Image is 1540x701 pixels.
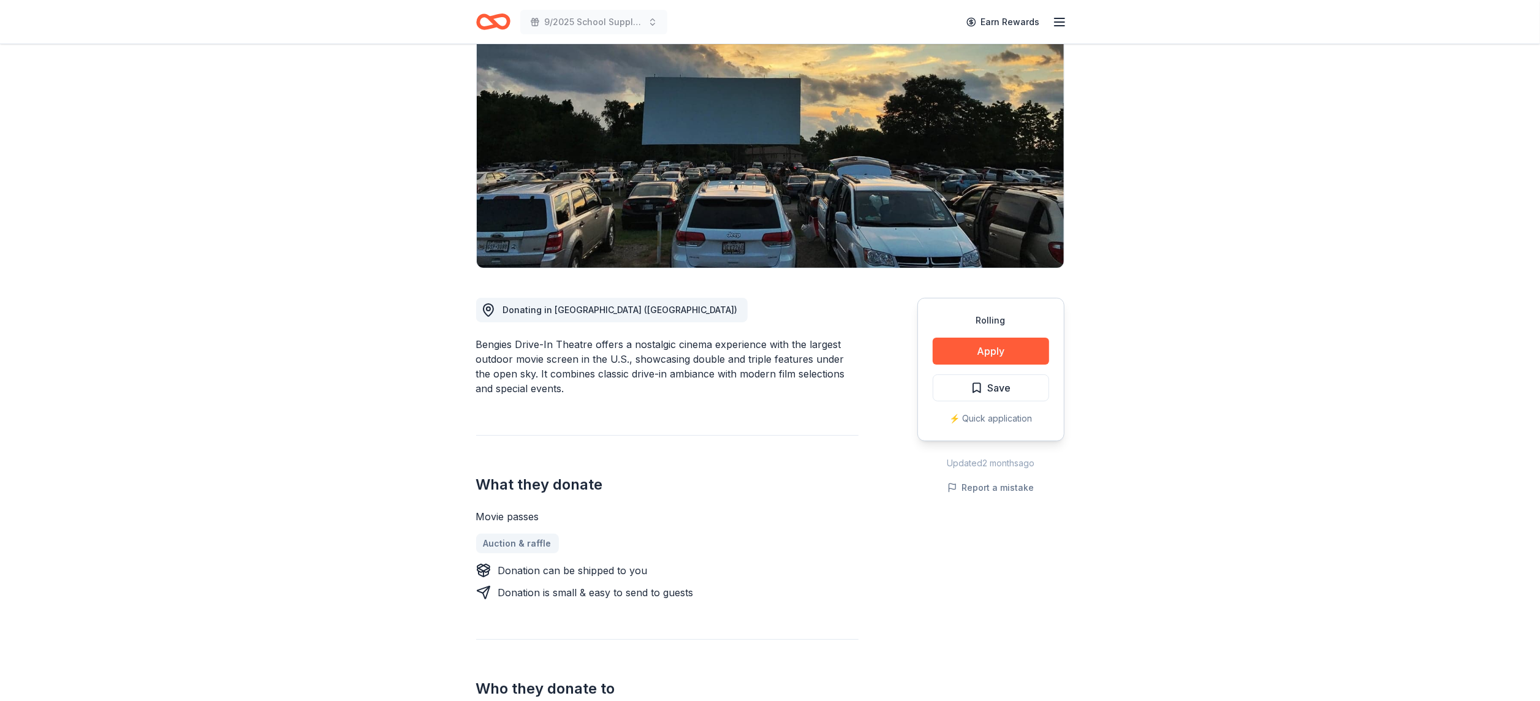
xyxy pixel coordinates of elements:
span: Save [988,380,1011,396]
div: Movie passes [476,509,859,524]
a: Home [476,7,510,36]
span: 9/2025 School Supply Drive [545,15,643,29]
button: Report a mistake [947,480,1034,495]
h2: Who they donate to [476,679,859,699]
h2: What they donate [476,475,859,494]
div: Donation can be shipped to you [498,563,648,578]
a: Earn Rewards [959,11,1047,33]
div: Updated 2 months ago [917,456,1064,471]
a: Auction & raffle [476,534,559,553]
div: Bengies Drive-In Theatre offers a nostalgic cinema experience with the largest outdoor movie scre... [476,337,859,396]
button: Apply [933,338,1049,365]
div: Donation is small & easy to send to guests [498,585,694,600]
button: Save [933,374,1049,401]
div: Rolling [933,313,1049,328]
div: ⚡️ Quick application [933,411,1049,426]
button: 9/2025 School Supply Drive [520,10,667,34]
span: Donating in [GEOGRAPHIC_DATA] ([GEOGRAPHIC_DATA]) [503,305,738,315]
img: Image for Bengies Drive-In Theatre [477,34,1064,268]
